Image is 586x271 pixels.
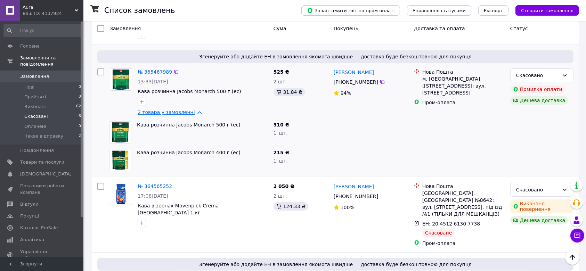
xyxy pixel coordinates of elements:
[24,123,46,130] span: Оплачені
[510,26,528,31] span: Статус
[20,225,58,231] span: Каталог ProSale
[20,249,64,261] span: Управління сайтом
[334,69,374,76] a: [PERSON_NAME]
[422,229,455,237] div: Скасоване
[274,26,286,31] span: Cума
[334,194,378,199] span: [PHONE_NUMBER]
[20,201,38,207] span: Відгуки
[79,123,81,130] span: 0
[24,113,48,120] span: Скасовані
[422,190,505,217] div: [GEOGRAPHIC_DATA], [GEOGRAPHIC_DATA] №8642: вул. [STREET_ADDRESS], під'їзд №1 (ТІЛЬКИ ДЛЯ МЕШКАНЦІВ)
[274,69,290,75] span: 525 ₴
[79,133,81,139] span: 2
[110,183,132,205] img: Фото товару
[510,216,568,224] div: Дешева доставка
[422,75,505,96] div: м. [GEOGRAPHIC_DATA] ([STREET_ADDRESS]: вул. [STREET_ADDRESS]
[510,96,568,105] div: Дешева доставка
[341,90,351,96] span: 94%
[478,5,509,16] button: Експорт
[138,203,219,215] a: Кава в зернах Movenpick Crema [GEOGRAPHIC_DATA] 1 кг
[110,68,132,91] a: Фото товару
[138,193,168,199] span: 17:08[DATE]
[274,183,295,189] span: 2 050 ₴
[414,26,465,31] span: Доставка та оплата
[407,5,471,16] button: Управління статусами
[20,171,72,177] span: [DEMOGRAPHIC_DATA]
[20,213,39,219] span: Покупці
[413,8,466,13] span: Управління статусами
[516,72,559,79] div: Скасовано
[110,69,132,90] img: Фото товару
[100,261,571,268] span: Згенеруйте або додайте ЕН в замовлення якомога швидше — доставка буде безкоштовною для покупця
[138,69,172,75] a: № 365467989
[521,8,573,13] span: Створити замовлення
[79,84,81,90] span: 0
[301,5,400,16] button: Завантажити звіт по пром-оплаті
[508,7,579,13] a: Створити замовлення
[23,4,75,10] span: Aura
[100,53,571,60] span: Згенеруйте або додайте ЕН в замовлення якомога швидше — доставка буде безкоштовною для покупця
[104,6,175,15] h1: Список замовлень
[274,202,308,211] div: 124.33 ₴
[76,104,81,110] span: 62
[274,122,290,128] span: 310 ₴
[515,5,579,16] button: Створити замовлення
[24,133,63,139] span: Чекає відправку
[23,10,83,17] div: Ваш ID: 4137924
[137,122,241,128] a: Кава розчинна Jacobs Monarch 500 г (ec)
[422,99,505,106] div: Пром-оплата
[334,79,378,85] span: [PHONE_NUMBER]
[484,8,503,13] span: Експорт
[274,150,290,155] span: 215 ₴
[137,150,241,155] a: Кава розчинна Jacobs Monarch 400 г (ec)
[274,88,305,96] div: 31.84 ₴
[334,183,374,190] a: [PERSON_NAME]
[24,104,46,110] span: Виконані
[20,147,54,154] span: Повідомлення
[20,159,64,165] span: Товари та послуги
[20,73,49,80] span: Замовлення
[138,79,168,84] span: 13:33[DATE]
[24,94,46,100] span: Прийняті
[274,193,287,199] span: 2 шт.
[20,55,83,67] span: Замовлення та повідомлення
[274,130,288,136] span: 1 шт.
[138,109,195,115] a: 2 товара у замовленні
[20,43,40,49] span: Головна
[79,113,81,120] span: 6
[422,240,505,247] div: Пром-оплата
[570,229,584,243] button: Чат з покупцем
[3,24,82,37] input: Пошук
[510,199,573,213] div: Виконано повернення
[516,186,559,194] div: Скасовано
[422,183,505,190] div: Нова Пошта
[274,158,288,164] span: 1 шт.
[110,26,141,31] span: Замовлення
[341,205,355,210] span: 100%
[274,79,287,84] span: 2 шт.
[20,183,64,195] span: Показники роботи компанії
[510,85,565,93] div: Помилка оплати
[422,221,480,227] span: ЕН: 20 4512 6130 7738
[307,7,394,14] span: Завантажити звіт по пром-оплаті
[109,149,131,171] img: Фото товару
[138,183,172,189] a: № 364565252
[79,94,81,100] span: 0
[422,68,505,75] div: Нова Пошта
[20,237,44,243] span: Аналітика
[24,84,34,90] span: Нові
[565,250,580,265] button: Наверх
[334,26,358,31] span: Покупець
[109,122,131,143] img: Фото товару
[138,89,241,94] a: Кава розчинна Jacobs Monarch 500 г (ec)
